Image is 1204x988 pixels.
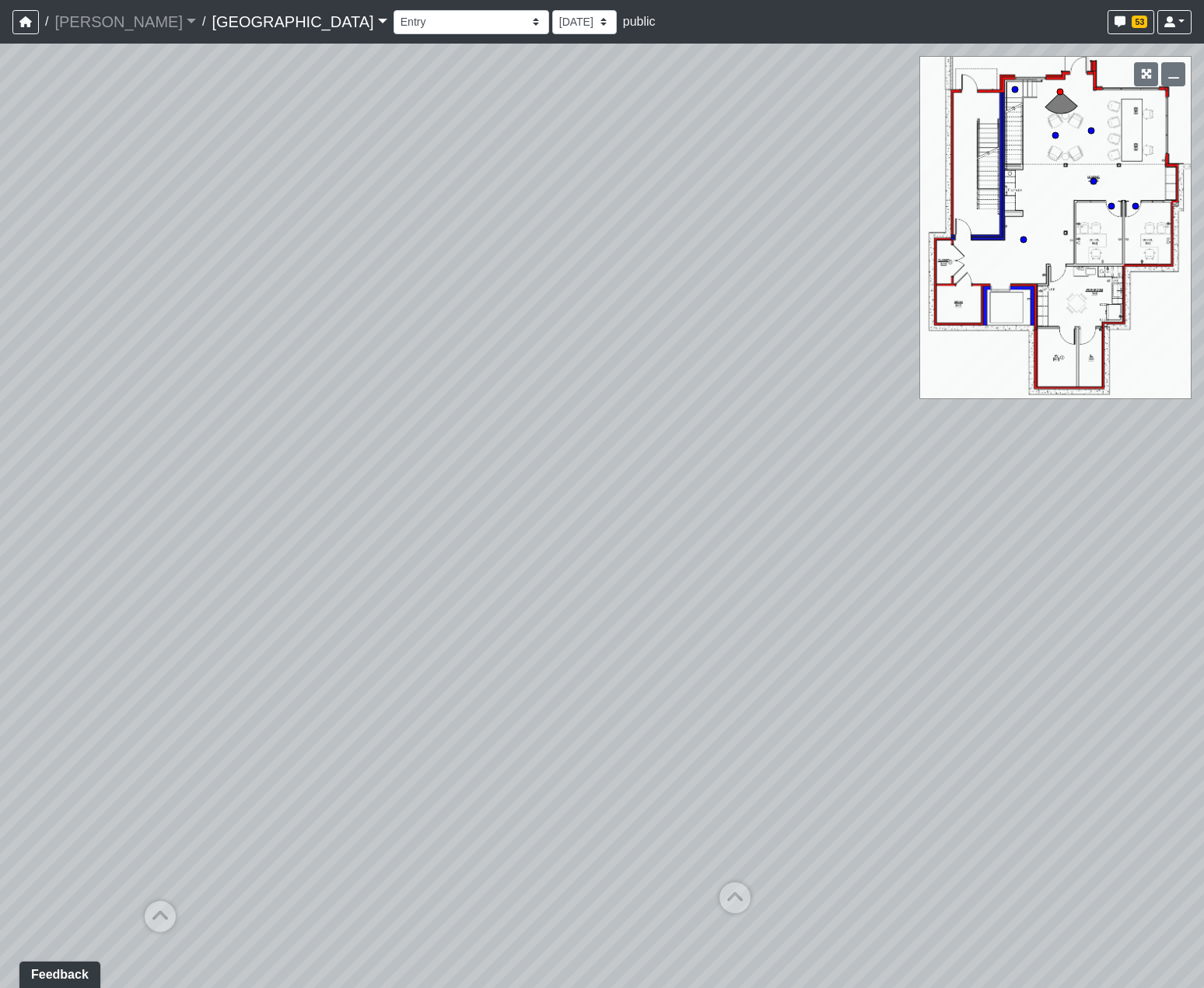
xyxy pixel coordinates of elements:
span: / [39,6,54,37]
a: [PERSON_NAME] [54,6,196,37]
span: public [623,15,656,28]
iframe: Ybug feedback widget [12,957,103,988]
button: 53 [1108,10,1154,34]
span: / [196,6,212,37]
span: 53 [1132,16,1147,28]
a: [GEOGRAPHIC_DATA] [212,6,387,37]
